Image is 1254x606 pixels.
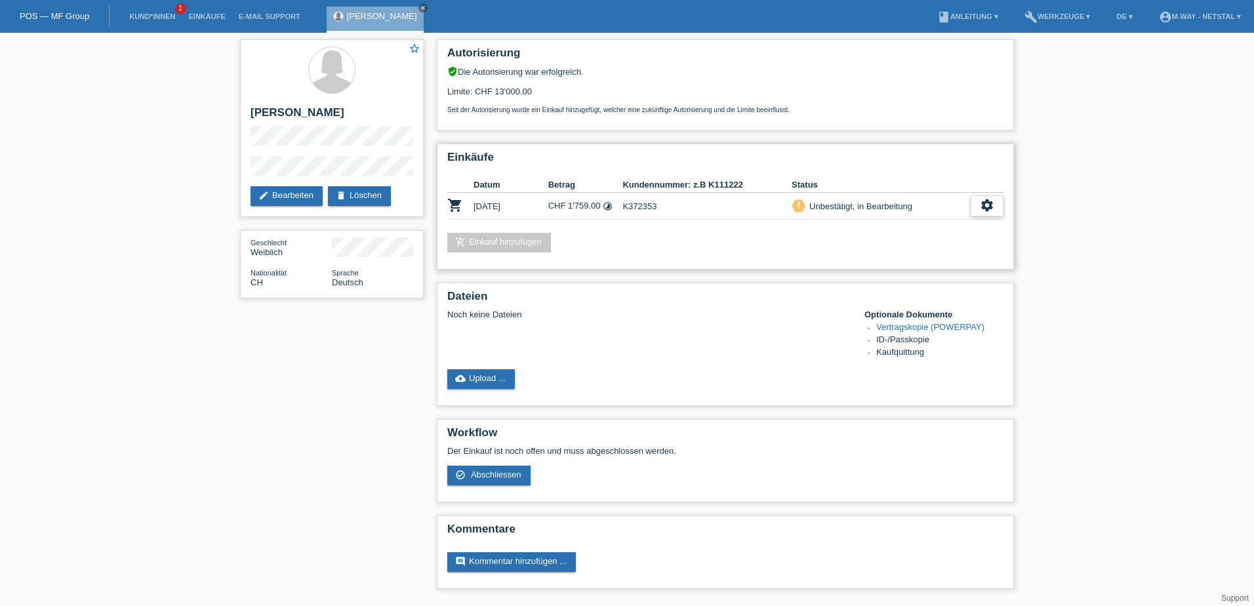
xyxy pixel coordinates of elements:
[251,106,413,126] h2: [PERSON_NAME]
[937,10,950,24] i: book
[332,269,359,277] span: Sprache
[447,233,551,253] a: add_shopping_cartEinkauf hinzufügen
[251,186,323,206] a: editBearbeiten
[328,186,391,206] a: deleteLöschen
[20,11,89,21] a: POS — MF Group
[447,446,1003,456] p: Der Einkauf ist noch offen und muss abgeschlossen werden.
[447,369,515,389] a: cloud_uploadUpload ...
[876,322,984,332] a: Vertragskopie (POWERPAY)
[447,290,1003,310] h2: Dateien
[182,12,232,20] a: Einkäufe
[1018,12,1097,20] a: buildWerkzeuge ▾
[1024,10,1038,24] i: build
[447,66,458,77] i: verified_user
[876,334,1003,347] li: ID-/Passkopie
[622,177,792,193] th: Kundennummer: z.B K111222
[603,201,613,211] i: Fixe Raten (12 Raten)
[258,190,269,201] i: edit
[876,347,1003,359] li: Kaufquittung
[1221,594,1249,603] a: Support
[931,12,1005,20] a: bookAnleitung ▾
[447,426,1003,446] h2: Workflow
[447,310,848,319] div: Noch keine Dateien
[175,3,186,14] span: 1
[548,193,623,220] td: CHF 1'759.00
[1110,12,1139,20] a: DE ▾
[447,523,1003,542] h2: Kommentare
[455,237,466,247] i: add_shopping_cart
[251,239,287,247] span: Geschlecht
[232,12,307,20] a: E-Mail Support
[447,466,531,485] a: check_circle_outline Abschliessen
[792,177,971,193] th: Status
[447,77,1003,113] div: Limite: CHF 13'000.00
[1152,12,1247,20] a: account_circlem-way - Netstal ▾
[474,193,548,220] td: [DATE]
[471,470,521,479] span: Abschliessen
[447,106,1003,113] p: Seit der Autorisierung wurde ein Einkauf hinzugefügt, welcher eine zukünftige Autorisierung und d...
[447,151,1003,171] h2: Einkäufe
[251,277,263,287] span: Schweiz
[622,193,792,220] td: K372353
[347,11,417,21] a: [PERSON_NAME]
[336,190,346,201] i: delete
[447,197,463,213] i: POSP00028554
[409,43,420,54] i: star_border
[332,277,363,287] span: Deutsch
[420,5,426,11] i: close
[123,12,182,20] a: Kund*innen
[455,470,466,480] i: check_circle_outline
[805,199,912,213] div: Unbestätigt, in Bearbeitung
[474,177,548,193] th: Datum
[864,310,1003,319] h4: Optionale Dokumente
[980,198,994,212] i: settings
[794,201,803,210] i: priority_high
[1159,10,1172,24] i: account_circle
[455,373,466,384] i: cloud_upload
[548,177,623,193] th: Betrag
[251,237,332,257] div: Weiblich
[447,66,1003,77] div: Die Autorisierung war erfolgreich.
[447,47,1003,66] h2: Autorisierung
[455,556,466,567] i: comment
[251,269,287,277] span: Nationalität
[447,552,576,572] a: commentKommentar hinzufügen ...
[409,43,420,56] a: star_border
[418,3,428,12] a: close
